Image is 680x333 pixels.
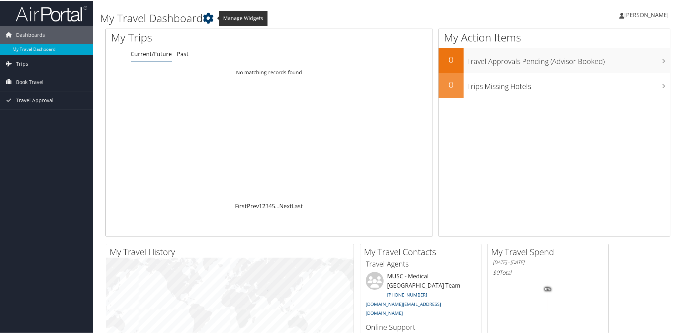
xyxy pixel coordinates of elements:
h2: My Travel Spend [491,245,608,257]
a: 1 [259,202,262,209]
a: Past [177,49,189,57]
h3: Online Support [366,322,476,332]
a: Prev [247,202,259,209]
span: Trips [16,54,28,72]
h1: My Trips [111,29,291,44]
a: 3 [265,202,269,209]
a: 4 [269,202,272,209]
h2: 0 [439,78,464,90]
a: 0Travel Approvals Pending (Advisor Booked) [439,47,670,72]
a: 2 [262,202,265,209]
a: [PERSON_NAME] [619,4,676,25]
h1: My Action Items [439,29,670,44]
span: Travel Approval [16,91,54,109]
h2: 0 [439,53,464,65]
span: Manage Widgets [219,10,267,25]
h3: Trips Missing Hotels [467,77,670,91]
a: Next [279,202,292,209]
span: [PERSON_NAME] [624,10,669,18]
h2: My Travel History [110,245,354,257]
li: MUSC - Medical [GEOGRAPHIC_DATA] Team [362,271,479,319]
h2: My Travel Contacts [364,245,481,257]
tspan: 0% [545,287,551,291]
span: Dashboards [16,25,45,43]
h6: Total [493,268,603,276]
span: $0 [493,268,499,276]
h6: [DATE] - [DATE] [493,258,603,265]
a: 0Trips Missing Hotels [439,72,670,97]
a: Last [292,202,303,209]
a: 5 [272,202,275,209]
h3: Travel Approvals Pending (Advisor Booked) [467,52,670,66]
td: No matching records found [106,65,432,78]
img: airportal-logo.png [16,5,87,21]
a: [DOMAIN_NAME][EMAIL_ADDRESS][DOMAIN_NAME] [366,300,441,316]
span: … [275,202,279,209]
h1: My Travel Dashboard [100,10,484,25]
span: Book Travel [16,73,44,90]
h3: Travel Agents [366,258,476,268]
a: [PHONE_NUMBER] [387,291,427,297]
a: Current/Future [131,49,172,57]
a: First [235,202,247,209]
